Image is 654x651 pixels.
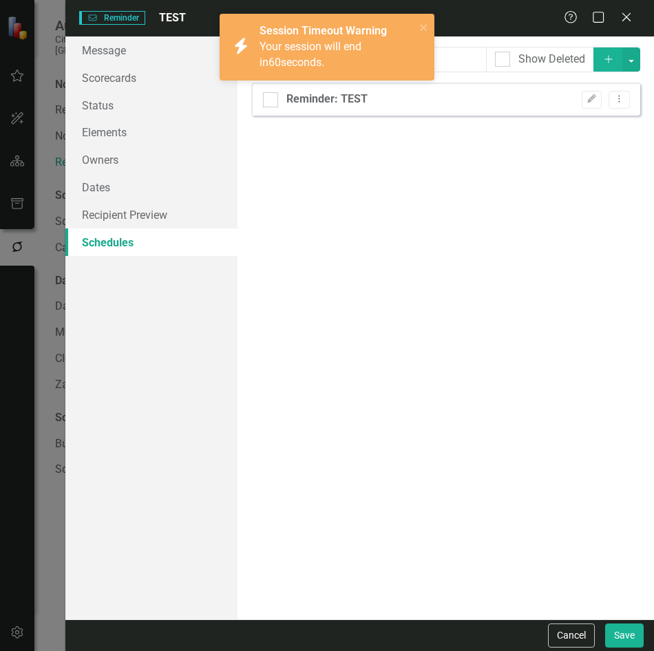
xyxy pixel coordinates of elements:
a: Dates [65,173,238,201]
a: Elements [65,118,238,146]
div: Show Deleted [518,52,585,67]
span: Reminder [79,11,145,25]
a: Status [65,92,238,119]
span: Your session will end in seconds. [260,40,361,69]
a: Scorecards [65,64,238,92]
strong: Session Timeout Warning [260,24,387,37]
a: Message [65,36,238,64]
div: Reminder: TEST [286,92,368,107]
a: Schedules [65,228,238,256]
span: TEST [159,11,186,24]
a: Recipient Preview [65,201,238,228]
button: Save [605,623,644,648]
span: 60 [268,56,281,69]
a: Owners [65,146,238,173]
button: close [419,19,429,35]
button: Cancel [548,623,595,648]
